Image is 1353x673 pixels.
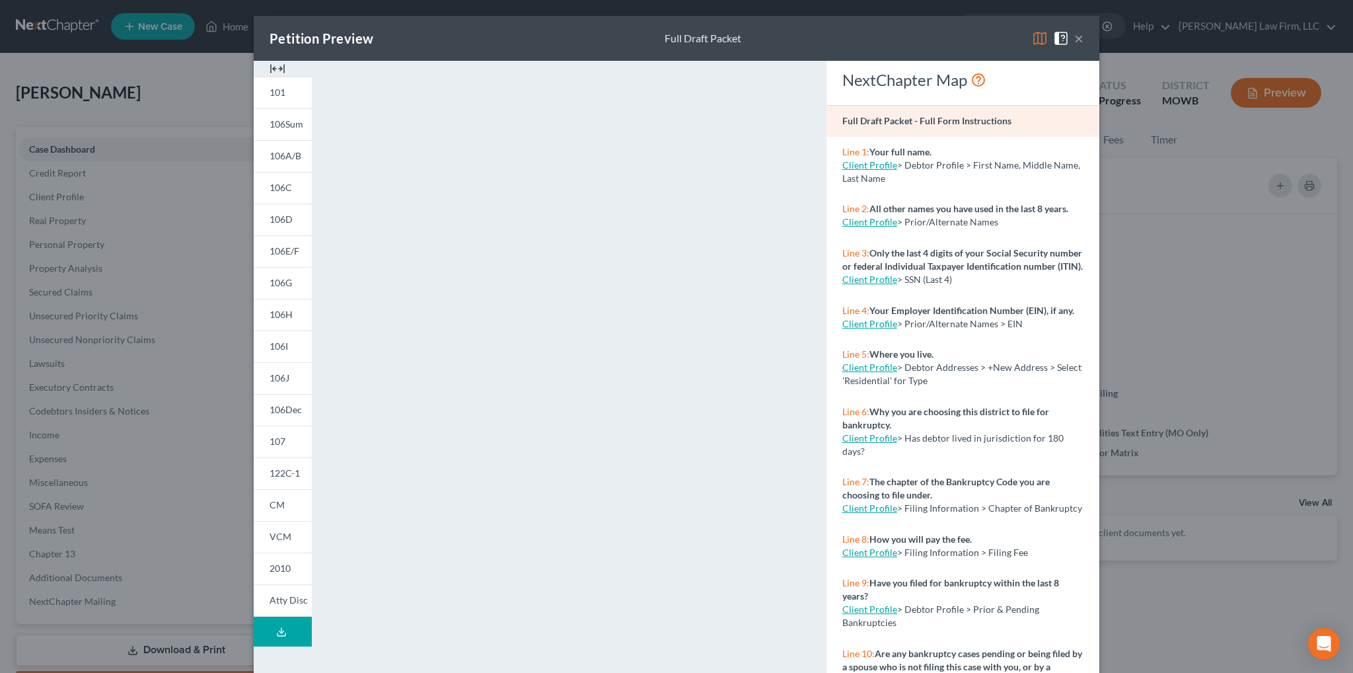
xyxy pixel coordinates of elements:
[897,274,952,285] span: > SSN (Last 4)
[897,547,1028,558] span: > Filing Information > Filing Fee
[842,247,869,258] span: Line 3:
[842,146,869,157] span: Line 1:
[842,274,897,285] a: Client Profile
[897,318,1023,329] span: > Prior/Alternate Names > EIN
[254,235,312,267] a: 106E/F
[254,489,312,521] a: CM
[842,69,1083,91] div: NextChapter Map
[270,182,292,193] span: 106C
[270,594,308,606] span: Atty Disc
[869,305,1074,316] strong: Your Employer Identification Number (EIN), if any.
[842,577,1059,602] strong: Have you filed for bankruptcy within the last 8 years?
[270,531,291,542] span: VCM
[842,648,875,659] span: Line 10:
[842,604,1039,628] span: > Debtor Profile > Prior & Pending Bankruptcies
[254,299,312,331] a: 106H
[254,521,312,553] a: VCM
[869,348,933,360] strong: Where you live.
[897,502,1082,514] span: > Filing Information > Chapter of Bankruptcy
[842,362,897,373] a: Client Profile
[254,108,312,140] a: 106Sum
[842,577,869,588] span: Line 9:
[897,216,998,227] span: > Prior/Alternate Names
[842,406,869,417] span: Line 6:
[842,604,897,615] a: Client Profile
[1074,30,1083,46] button: ×
[254,77,312,108] a: 101
[842,406,1049,430] strong: Why you are choosing this district to file for bankruptcy.
[254,331,312,362] a: 106I
[665,31,741,46] div: Full Draft Packet
[869,146,932,157] strong: Your full name.
[842,159,897,171] a: Client Profile
[842,115,1011,126] strong: Full Draft Packet - Full Form Instructions
[270,277,292,288] span: 106G
[270,309,293,320] span: 106H
[842,348,869,360] span: Line 5:
[842,432,1064,457] span: > Has debtor lived in jurisdiction for 180 days?
[270,340,288,352] span: 106I
[842,502,897,514] a: Client Profile
[254,584,312,617] a: Atty Disc
[270,563,291,574] span: 2010
[254,267,312,299] a: 106G
[254,204,312,235] a: 106D
[270,29,373,48] div: Petition Preview
[869,203,1068,214] strong: All other names you have used in the last 8 years.
[1308,628,1340,660] div: Open Intercom Messenger
[842,203,869,214] span: Line 2:
[254,426,312,457] a: 107
[842,362,1081,386] span: > Debtor Addresses > +New Address > Select 'Residential' for Type
[254,553,312,584] a: 2010
[254,172,312,204] a: 106C
[842,547,897,558] a: Client Profile
[254,394,312,426] a: 106Dec
[270,499,285,510] span: CM
[254,362,312,394] a: 106J
[270,87,285,98] span: 101
[270,61,285,77] img: expand-e0f6d898513216a626fdd78e52531dac95497ffd26381d4c15ee2fc46db09dca.svg
[842,318,897,329] a: Client Profile
[842,432,897,444] a: Client Profile
[270,404,302,415] span: 106Dec
[270,372,289,383] span: 106J
[869,534,972,545] strong: How you will pay the fee.
[842,159,1080,184] span: > Debtor Profile > First Name, Middle Name, Last Name
[842,216,897,227] a: Client Profile
[1053,30,1069,46] img: help-close-5ba153eb36485ed6c1ea00a893f15db1cb9b99d6cae46e1a8edb6c62d00a1a76.svg
[842,476,869,487] span: Line 7:
[270,245,299,257] span: 106E/F
[254,457,312,489] a: 122C-1
[842,534,869,545] span: Line 8:
[270,150,301,161] span: 106A/B
[270,118,303,130] span: 106Sum
[270,467,300,479] span: 122C-1
[842,247,1083,272] strong: Only the last 4 digits of your Social Security number or federal Individual Taxpayer Identificati...
[842,305,869,316] span: Line 4:
[1032,30,1048,46] img: map-eea8200ae884c6f1103ae1953ef3d486a96c86aabb227e865a55264e3737af1f.svg
[842,476,1050,500] strong: The chapter of the Bankruptcy Code you are choosing to file under.
[254,140,312,172] a: 106A/B
[270,436,285,447] span: 107
[270,214,293,225] span: 106D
